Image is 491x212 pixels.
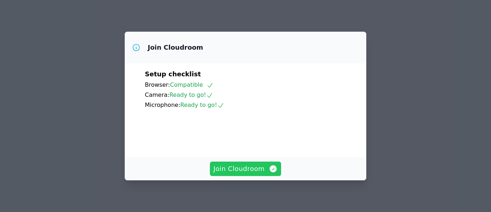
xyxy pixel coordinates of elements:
[170,81,214,88] span: Compatible
[148,43,203,52] h3: Join Cloudroom
[145,81,170,88] span: Browser:
[169,91,213,98] span: Ready to go!
[145,102,180,108] span: Microphone:
[180,102,224,108] span: Ready to go!
[145,70,201,78] span: Setup checklist
[210,162,281,176] button: Join Cloudroom
[214,164,278,174] span: Join Cloudroom
[145,91,169,98] span: Camera:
